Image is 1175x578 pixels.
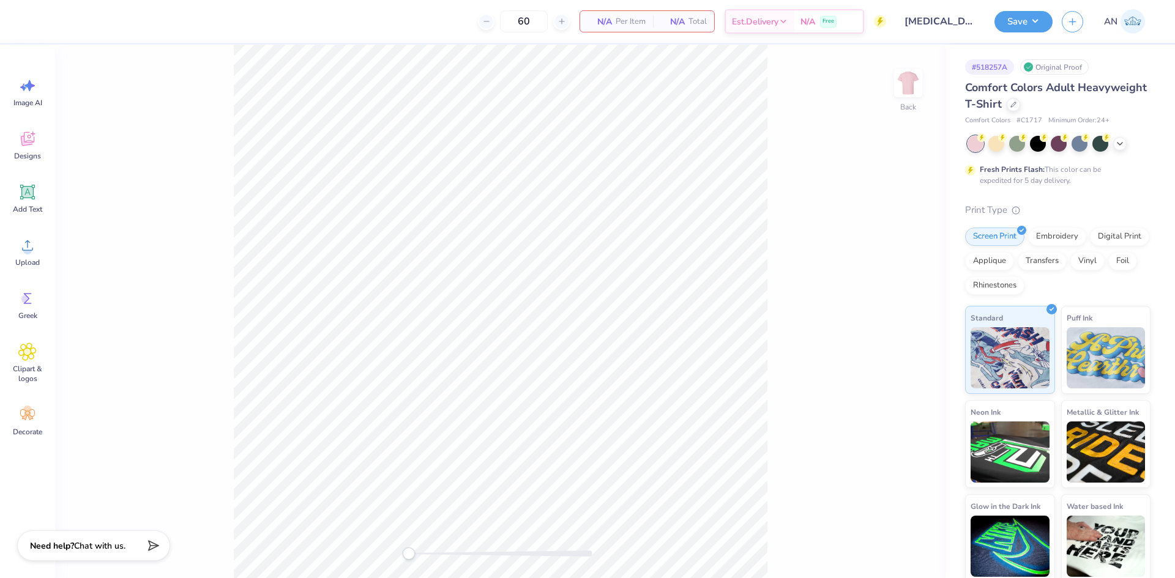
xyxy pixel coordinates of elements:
img: Glow in the Dark Ink [971,516,1050,577]
strong: Need help? [30,540,74,552]
span: Per Item [616,15,646,28]
span: Image AI [13,98,42,108]
div: Embroidery [1028,228,1086,246]
div: Vinyl [1070,252,1105,270]
input: – – [500,10,548,32]
span: # C1717 [1016,116,1042,126]
span: Upload [15,258,40,267]
span: Glow in the Dark Ink [971,500,1040,513]
span: Clipart & logos [7,364,48,383]
button: Save [994,11,1053,32]
span: Greek [18,311,37,320]
strong: Fresh Prints Flash: [980,165,1045,174]
span: Comfort Colors Adult Heavyweight T-Shirt [965,80,1147,111]
img: Back [896,71,920,95]
span: Designs [14,151,41,161]
span: N/A [800,15,815,28]
div: Print Type [965,203,1151,217]
img: Puff Ink [1067,327,1146,388]
span: N/A [587,15,612,28]
span: Est. Delivery [732,15,778,28]
span: Neon Ink [971,406,1001,418]
span: AN [1104,15,1117,29]
div: Accessibility label [403,547,415,560]
div: Back [900,102,916,113]
div: Transfers [1018,252,1067,270]
span: Puff Ink [1067,311,1092,324]
div: Original Proof [1020,59,1089,75]
div: Applique [965,252,1014,270]
span: Standard [971,311,1003,324]
div: Screen Print [965,228,1024,246]
img: Water based Ink [1067,516,1146,577]
img: Metallic & Glitter Ink [1067,421,1146,483]
span: Chat with us. [74,540,125,552]
span: Decorate [13,427,42,437]
div: This color can be expedited for 5 day delivery. [980,164,1130,186]
span: Free [822,17,834,26]
img: Standard [971,327,1050,388]
span: N/A [660,15,685,28]
input: Untitled Design [895,9,985,34]
div: Foil [1108,252,1137,270]
span: Comfort Colors [965,116,1010,126]
span: Water based Ink [1067,500,1123,513]
a: AN [1099,9,1151,34]
img: Arlo Noche [1121,9,1145,34]
img: Neon Ink [971,421,1050,483]
div: Digital Print [1090,228,1149,246]
span: Add Text [13,204,42,214]
span: Metallic & Glitter Ink [1067,406,1139,418]
div: Rhinestones [965,276,1024,295]
span: Minimum Order: 24 + [1048,116,1110,126]
div: # 518257A [965,59,1014,75]
span: Total [688,15,707,28]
